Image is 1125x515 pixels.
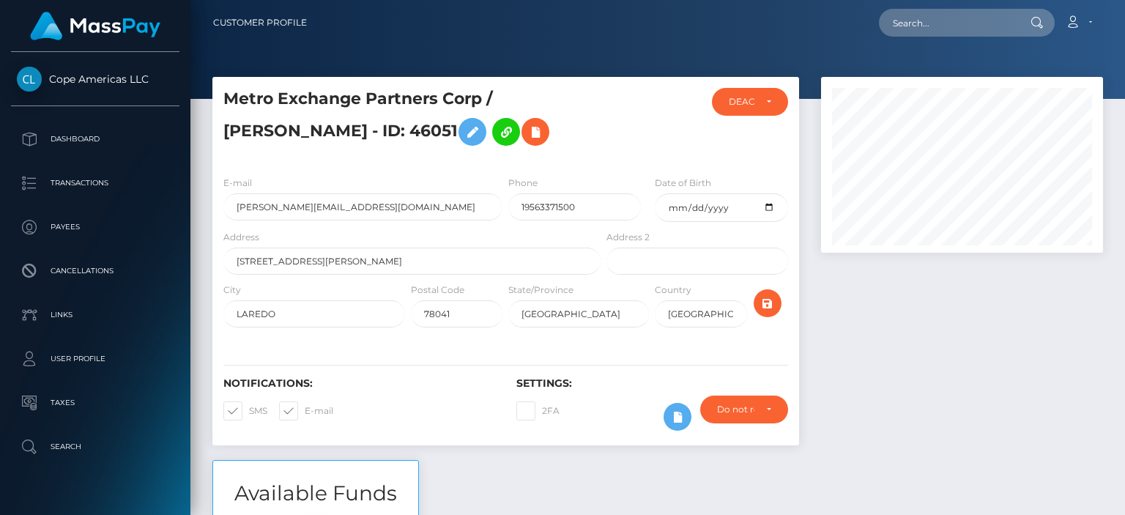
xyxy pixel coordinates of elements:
[11,297,179,333] a: Links
[17,172,174,194] p: Transactions
[516,401,560,420] label: 2FA
[213,7,307,38] a: Customer Profile
[17,128,174,150] p: Dashboard
[11,385,179,421] a: Taxes
[11,209,179,245] a: Payees
[712,88,787,116] button: DEACTIVE
[11,429,179,465] a: Search
[508,177,538,190] label: Phone
[223,284,241,297] label: City
[879,9,1017,37] input: Search...
[655,177,711,190] label: Date of Birth
[30,12,160,40] img: MassPay Logo
[655,284,691,297] label: Country
[223,401,267,420] label: SMS
[17,260,174,282] p: Cancellations
[223,231,259,244] label: Address
[223,177,252,190] label: E-mail
[223,88,593,153] h5: Metro Exchange Partners Corp / [PERSON_NAME] - ID: 46051
[17,304,174,326] p: Links
[11,341,179,377] a: User Profile
[11,165,179,201] a: Transactions
[700,396,788,423] button: Do not require
[508,284,573,297] label: State/Province
[411,284,464,297] label: Postal Code
[17,348,174,370] p: User Profile
[11,73,179,86] span: Cope Americas LLC
[17,436,174,458] p: Search
[223,377,494,390] h6: Notifications:
[213,479,418,508] h3: Available Funds
[11,253,179,289] a: Cancellations
[279,401,333,420] label: E-mail
[17,392,174,414] p: Taxes
[11,121,179,158] a: Dashboard
[17,216,174,238] p: Payees
[717,404,754,415] div: Do not require
[17,67,42,92] img: Cope Americas LLC
[729,96,754,108] div: DEACTIVE
[516,377,787,390] h6: Settings:
[606,231,650,244] label: Address 2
